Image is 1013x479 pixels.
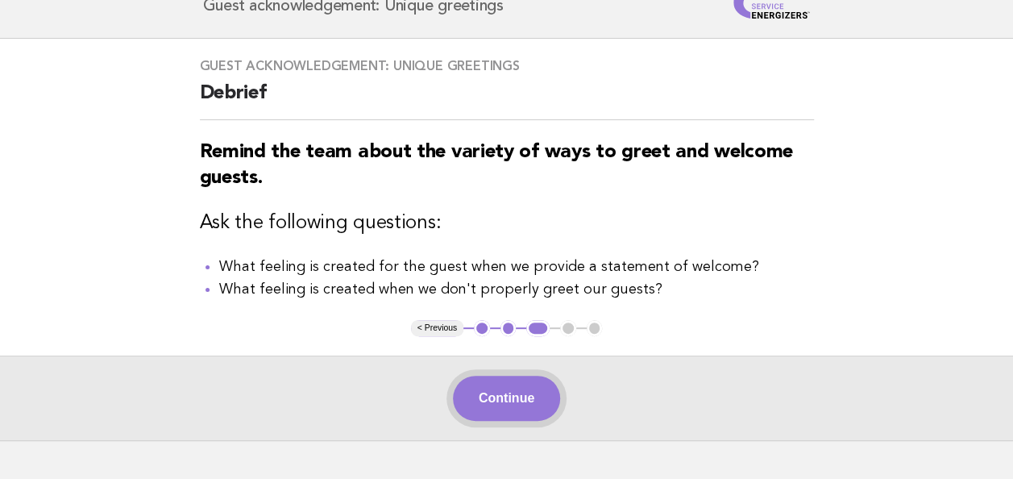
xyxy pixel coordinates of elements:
[474,320,490,336] button: 1
[200,143,793,188] strong: Remind the team about the variety of ways to greet and welcome guests.
[200,58,814,74] h3: Guest acknowledgement: Unique greetings
[219,278,814,301] li: What feeling is created when we don't properly greet our guests?
[200,210,814,236] h3: Ask the following questions:
[500,320,517,336] button: 2
[200,81,814,120] h2: Debrief
[526,320,550,336] button: 3
[411,320,463,336] button: < Previous
[453,376,560,421] button: Continue
[219,256,814,278] li: What feeling is created for the guest when we provide a statement of welcome?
